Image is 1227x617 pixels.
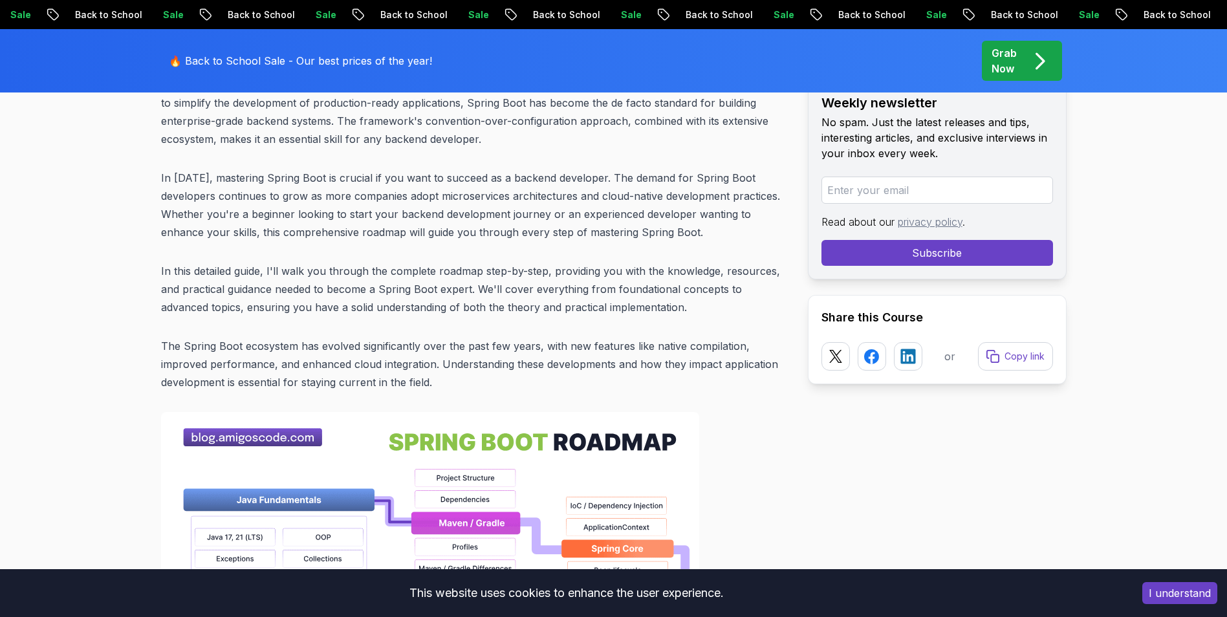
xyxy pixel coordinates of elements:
[217,8,305,21] p: Back to School
[161,76,787,148] p: Spring Boot remains one of the most powerful and widely adopted frameworks for Java developers in...
[898,215,962,228] a: privacy policy
[1069,8,1110,21] p: Sale
[169,53,432,69] p: 🔥 Back to School Sale - Our best prices of the year!
[821,94,1053,112] h2: Weekly newsletter
[828,8,916,21] p: Back to School
[992,45,1017,76] p: Grab Now
[161,169,787,241] p: In [DATE], mastering Spring Boot is crucial if you want to succeed as a backend developer. The de...
[978,342,1053,371] button: Copy link
[821,114,1053,161] p: No spam. Just the latest releases and tips, interesting articles, and exclusive interviews in you...
[916,8,957,21] p: Sale
[1004,350,1045,363] p: Copy link
[153,8,194,21] p: Sale
[821,240,1053,266] button: Subscribe
[675,8,763,21] p: Back to School
[523,8,611,21] p: Back to School
[1133,8,1221,21] p: Back to School
[305,8,347,21] p: Sale
[161,337,787,391] p: The Spring Boot ecosystem has evolved significantly over the past few years, with new features li...
[65,8,153,21] p: Back to School
[161,262,787,316] p: In this detailed guide, I'll walk you through the complete roadmap step-by-step, providing you wi...
[981,8,1069,21] p: Back to School
[611,8,652,21] p: Sale
[370,8,458,21] p: Back to School
[10,579,1123,607] div: This website uses cookies to enhance the user experience.
[458,8,499,21] p: Sale
[821,177,1053,204] input: Enter your email
[1142,582,1217,604] button: Accept cookies
[763,8,805,21] p: Sale
[944,349,955,364] p: or
[821,308,1053,327] h2: Share this Course
[821,214,1053,230] p: Read about our .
